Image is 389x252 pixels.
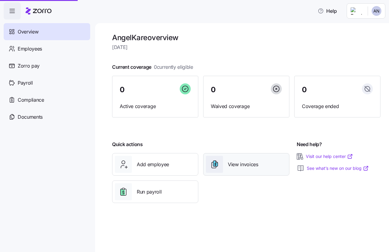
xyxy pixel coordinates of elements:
a: See what’s new on our blog [307,165,369,171]
span: Documents [18,113,43,121]
span: 0 [302,86,307,93]
span: Quick actions [112,141,143,148]
span: Current coverage [112,63,193,71]
span: Add employee [137,161,169,168]
span: 0 [120,86,125,93]
span: Waived coverage [211,103,282,110]
span: Payroll [18,79,33,87]
span: 0 [211,86,216,93]
h1: AngelKare overview [112,33,380,42]
span: Zorro pay [18,62,40,70]
span: Overview [18,28,38,36]
span: Coverage ended [302,103,373,110]
a: Documents [4,108,90,125]
a: Overview [4,23,90,40]
span: Active coverage [120,103,191,110]
a: Zorro pay [4,57,90,74]
span: Run payroll [137,188,161,196]
span: Help [318,7,337,15]
a: Compliance [4,91,90,108]
a: Payroll [4,74,90,91]
img: 9ced4e48ddc4de39141025f3084b8ab8 [372,6,381,16]
span: Employees [18,45,42,53]
img: Employer logo [351,7,363,15]
span: Need help? [297,141,322,148]
a: Visit our help center [306,153,353,159]
span: [DATE] [112,44,380,51]
button: Help [313,5,342,17]
span: Compliance [18,96,44,104]
span: View invoices [228,161,258,168]
a: Employees [4,40,90,57]
span: 0 currently eligible [154,63,193,71]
